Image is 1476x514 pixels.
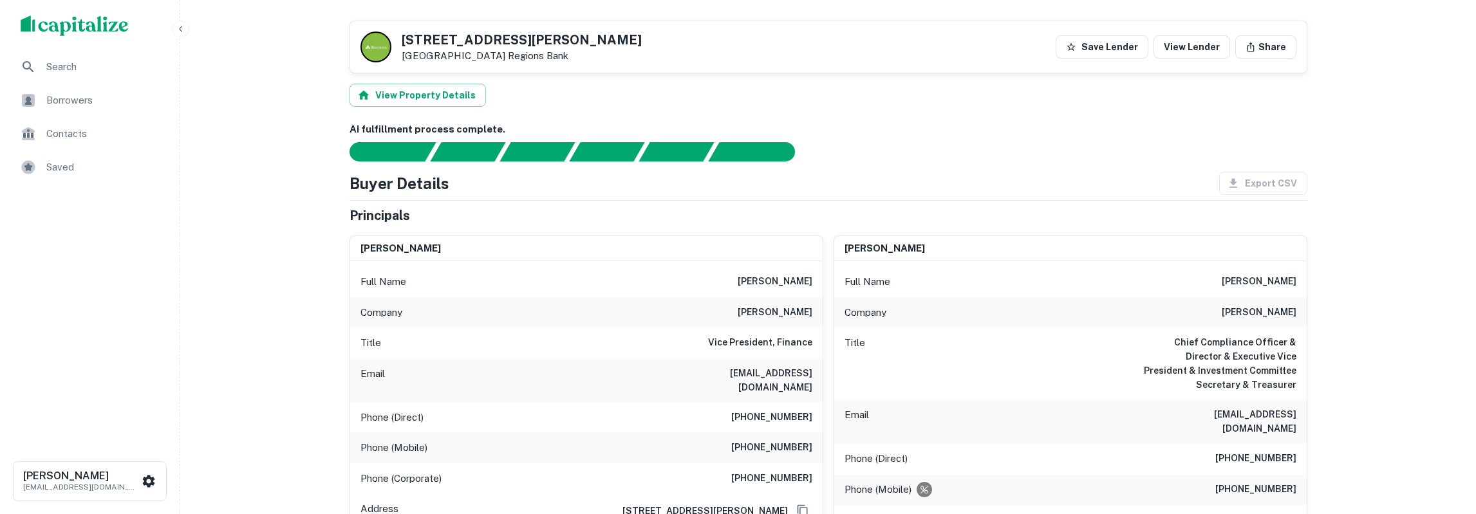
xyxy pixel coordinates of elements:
img: capitalize-logo.png [21,15,129,36]
h6: AI fulfillment process complete. [350,122,1307,137]
a: Borrowers [10,85,169,116]
div: Sending borrower request to AI... [334,142,431,161]
p: Title [845,335,865,392]
a: Saved [10,152,169,183]
h5: [STREET_ADDRESS][PERSON_NAME] [402,33,642,46]
p: Company [845,305,886,320]
a: Search [10,51,169,82]
button: Save Lender [1056,35,1148,59]
div: Documents found, AI parsing details... [500,142,575,161]
p: Phone (Mobile) [845,482,911,497]
div: AI fulfillment process complete. [709,142,810,161]
div: Your request is received and processing... [430,142,505,161]
span: Search [46,59,162,75]
h6: [PHONE_NUMBER] [731,440,812,455]
p: Email [845,407,869,436]
h6: [PERSON_NAME] [1222,274,1296,289]
div: Requests to not be contacted at this number [917,482,932,497]
button: [PERSON_NAME][EMAIL_ADDRESS][DOMAIN_NAME] [13,461,167,501]
h4: Buyer Details [350,172,449,195]
button: Share [1235,35,1296,59]
p: Phone (Mobile) [360,440,427,455]
p: Title [360,335,381,351]
h5: Principals [350,206,410,225]
p: Phone (Direct) [360,410,424,425]
h6: [PERSON_NAME] [738,274,812,289]
a: View Lender [1154,35,1230,59]
h6: Chief Compliance Officer & Director & Executive Vice President & Investment Committee Secretary &... [1142,335,1296,392]
h6: [PERSON_NAME] [738,305,812,320]
span: Saved [46,160,162,175]
h6: [PHONE_NUMBER] [731,410,812,425]
div: Principals found, AI now looking for contact information... [569,142,644,161]
a: Regions Bank [508,50,568,61]
p: Full Name [360,274,406,289]
h6: [PERSON_NAME] [360,241,441,256]
h6: [EMAIL_ADDRESS][DOMAIN_NAME] [658,366,812,394]
span: Borrowers [46,93,162,108]
p: Email [360,366,385,394]
h6: [PHONE_NUMBER] [1215,451,1296,466]
p: Full Name [845,274,890,289]
h6: [PHONE_NUMBER] [731,471,812,486]
h6: [PHONE_NUMBER] [1215,482,1296,497]
a: Contacts [10,118,169,149]
p: Phone (Direct) [845,451,908,466]
h6: [PERSON_NAME] [1222,305,1296,320]
p: [EMAIL_ADDRESS][DOMAIN_NAME] [23,481,139,493]
h6: [PERSON_NAME] [23,471,139,481]
button: View Property Details [350,84,486,107]
p: [GEOGRAPHIC_DATA] [402,50,642,62]
span: Contacts [46,126,162,142]
h6: [EMAIL_ADDRESS][DOMAIN_NAME] [1142,407,1296,436]
p: Phone (Corporate) [360,471,442,486]
p: Company [360,305,402,320]
h6: Vice President, Finance [708,335,812,351]
iframe: Chat Widget [1412,411,1476,473]
div: Principals found, still searching for contact information. This may take time... [639,142,714,161]
h6: [PERSON_NAME] [845,241,925,256]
